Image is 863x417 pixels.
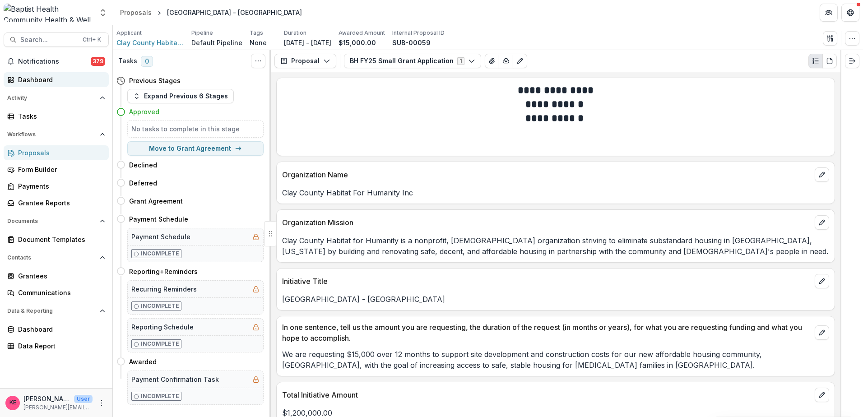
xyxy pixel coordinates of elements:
[4,109,109,124] a: Tasks
[4,250,109,265] button: Open Contacts
[118,57,137,65] h3: Tasks
[191,29,213,37] p: Pipeline
[18,271,102,281] div: Grantees
[485,54,499,68] button: View Attached Files
[808,54,823,68] button: Plaintext view
[120,8,152,17] div: Proposals
[18,58,91,65] span: Notifications
[841,4,859,22] button: Get Help
[282,217,811,228] p: Organization Mission
[815,325,829,340] button: edit
[129,107,159,116] h4: Approved
[141,302,179,310] p: Incomplete
[18,324,102,334] div: Dashboard
[23,394,70,403] p: [PERSON_NAME]
[116,6,306,19] nav: breadcrumb
[129,178,157,188] h4: Deferred
[129,76,181,85] h4: Previous Stages
[282,276,811,287] p: Initiative Title
[282,322,811,343] p: In one sentence, tell us the amount you are requesting, the duration of the request (in months or...
[282,169,811,180] p: Organization Name
[129,267,198,276] h4: Reporting+Reminders
[141,340,179,348] p: Incomplete
[344,54,481,68] button: BH FY25 Small Grant Application1
[822,54,837,68] button: PDF view
[127,89,234,103] button: Expand Previous 6 Stages
[7,255,96,261] span: Contacts
[4,32,109,47] button: Search...
[282,389,811,400] p: Total Initiative Amount
[96,398,107,408] button: More
[284,38,331,47] p: [DATE] - [DATE]
[191,38,242,47] p: Default Pipeline
[4,322,109,337] a: Dashboard
[339,29,385,37] p: Awarded Amount
[116,6,155,19] a: Proposals
[820,4,838,22] button: Partners
[282,349,829,371] p: We are requesting $15,000 over 12 months to support site development and construction costs for o...
[131,322,194,332] h5: Reporting Schedule
[392,29,445,37] p: Internal Proposal ID
[18,181,102,191] div: Payments
[141,250,179,258] p: Incomplete
[250,38,267,47] p: None
[251,54,265,68] button: Toggle View Cancelled Tasks
[4,232,109,247] a: Document Templates
[18,111,102,121] div: Tasks
[513,54,527,68] button: Edit as form
[4,72,109,87] a: Dashboard
[18,198,102,208] div: Grantee Reports
[4,91,109,105] button: Open Activity
[18,288,102,297] div: Communications
[127,141,264,156] button: Move to Grant Agreement
[18,148,102,158] div: Proposals
[74,395,93,403] p: User
[7,308,96,314] span: Data & Reporting
[131,232,190,241] h5: Payment Schedule
[815,274,829,288] button: edit
[282,294,829,305] p: [GEOGRAPHIC_DATA] - [GEOGRAPHIC_DATA]
[18,341,102,351] div: Data Report
[4,145,109,160] a: Proposals
[4,195,109,210] a: Grantee Reports
[250,29,263,37] p: Tags
[7,218,96,224] span: Documents
[4,285,109,300] a: Communications
[23,403,93,412] p: [PERSON_NAME][EMAIL_ADDRESS][DOMAIN_NAME]
[141,56,153,67] span: 0
[129,357,157,366] h4: Awarded
[116,29,142,37] p: Applicant
[116,38,184,47] a: Clay County Habitat For Humanity Inc
[282,235,829,257] p: Clay County Habitat for Humanity is a nonprofit, [DEMOGRAPHIC_DATA] organization striving to elim...
[18,75,102,84] div: Dashboard
[4,304,109,318] button: Open Data & Reporting
[91,57,105,66] span: 379
[81,35,103,45] div: Ctrl + K
[4,4,93,22] img: Baptist Health Community Health & Well Being logo
[141,392,179,400] p: Incomplete
[129,196,183,206] h4: Grant Agreement
[167,8,302,17] div: [GEOGRAPHIC_DATA] - [GEOGRAPHIC_DATA]
[4,54,109,69] button: Notifications379
[815,215,829,230] button: edit
[815,167,829,182] button: edit
[274,54,336,68] button: Proposal
[4,162,109,177] a: Form Builder
[131,124,260,134] h5: No tasks to complete in this stage
[18,165,102,174] div: Form Builder
[4,338,109,353] a: Data Report
[4,127,109,142] button: Open Workflows
[131,375,219,384] h5: Payment Confirmation Task
[4,214,109,228] button: Open Documents
[284,29,306,37] p: Duration
[7,95,96,101] span: Activity
[20,36,77,44] span: Search...
[4,269,109,283] a: Grantees
[815,388,829,402] button: edit
[129,160,157,170] h4: Declined
[845,54,859,68] button: Expand right
[129,214,188,224] h4: Payment Schedule
[18,235,102,244] div: Document Templates
[131,284,197,294] h5: Recurring Reminders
